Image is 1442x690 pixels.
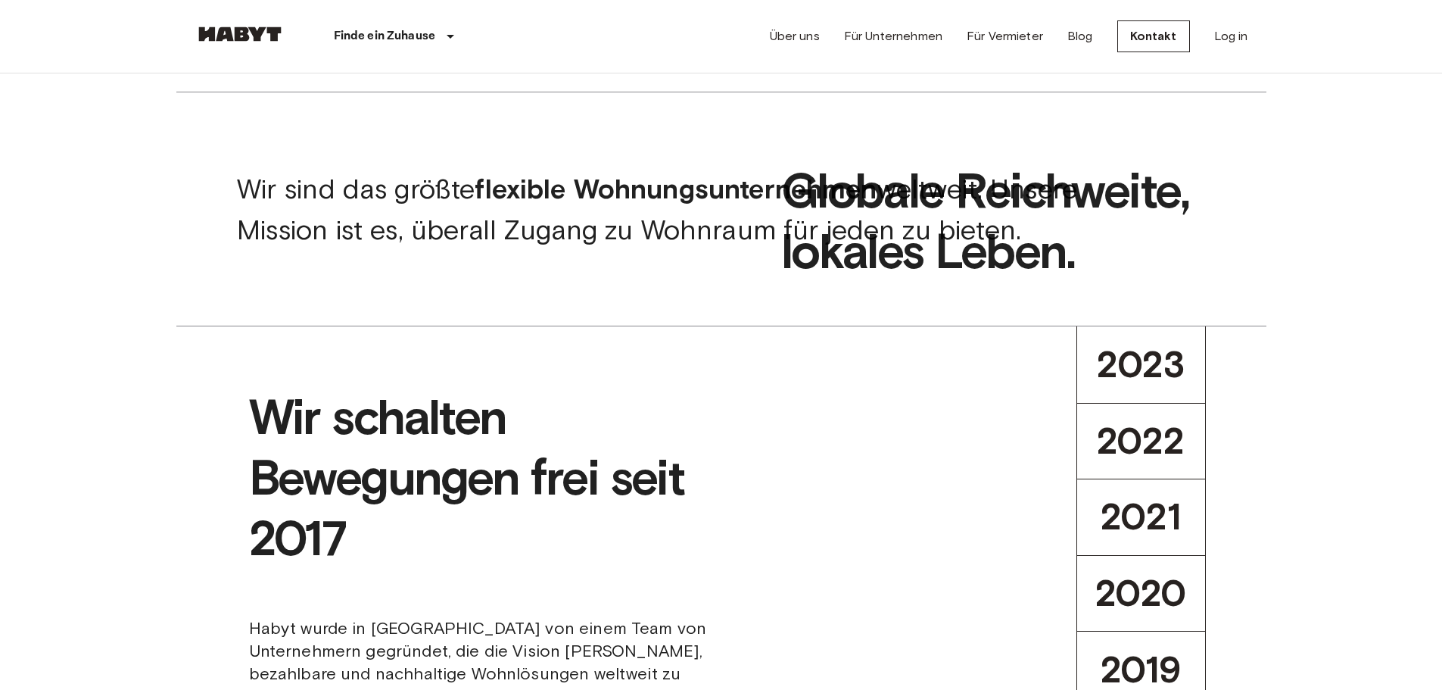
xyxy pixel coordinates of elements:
a: Über uns [770,27,820,45]
img: we-make-moves-not-waiting-lists [176,73,1266,572]
p: Finde ein Zuhause [334,27,436,45]
a: Blog [1067,27,1093,45]
span: Globale Reichweite, lokales Leben. [585,73,1266,282]
a: Log in [1214,27,1248,45]
a: Kontakt [1117,20,1190,52]
img: Habyt [195,27,285,42]
a: Für Vermieter [967,27,1043,45]
a: Für Unternehmen [844,27,942,45]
